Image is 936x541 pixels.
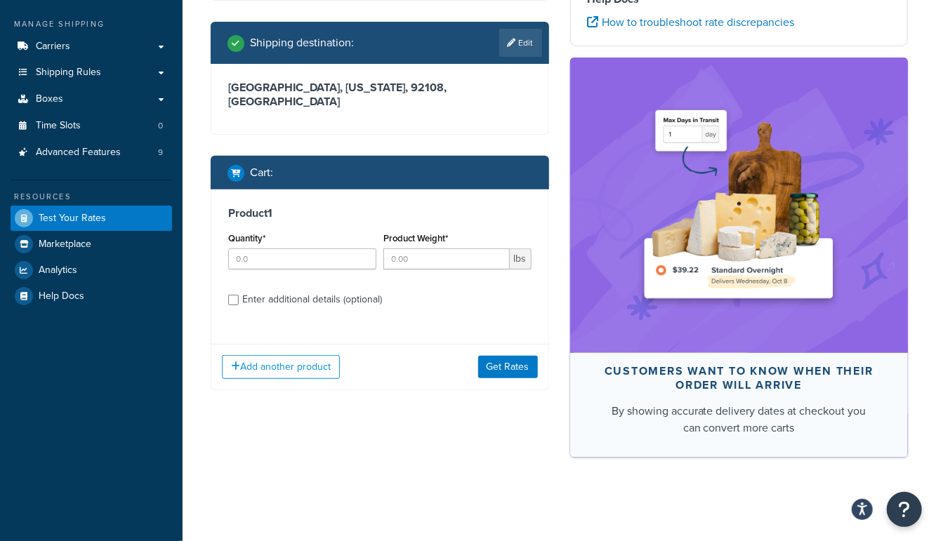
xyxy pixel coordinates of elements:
[604,364,875,392] div: Customers want to know when their order will arrive
[383,248,510,269] input: 0.00
[11,258,172,283] a: Analytics
[11,18,172,30] div: Manage Shipping
[11,34,172,60] a: Carriers
[11,206,172,231] a: Test Your Rates
[39,213,106,225] span: Test Your Rates
[11,283,172,309] a: Help Docs
[604,403,875,436] div: By showing accurate delivery dates at checkout you can convert more carts
[250,166,273,179] h2: Cart :
[11,113,172,139] a: Time Slots0
[11,140,172,166] li: Advanced Features
[36,147,121,159] span: Advanced Features
[228,206,532,220] h3: Product 1
[499,29,542,57] a: Edit
[228,233,265,243] label: Quantity*
[39,290,84,302] span: Help Docs
[11,60,172,86] a: Shipping Rules
[11,86,172,112] a: Boxes
[11,191,172,203] div: Resources
[36,67,101,79] span: Shipping Rules
[36,120,81,132] span: Time Slots
[39,265,77,276] span: Analytics
[250,36,354,49] h2: Shipping destination :
[11,113,172,139] li: Time Slots
[36,41,70,53] span: Carriers
[39,239,91,251] span: Marketplace
[383,233,448,243] label: Product Weight*
[36,93,63,105] span: Boxes
[158,147,163,159] span: 9
[228,248,376,269] input: 0.0
[887,492,922,527] button: Open Resource Center
[633,79,844,332] img: feature-image-ddt-36eae7f7280da8017bfb280eaccd9c446f90b1fe08728e4019434db127062ab4.png
[228,81,532,109] h3: [GEOGRAPHIC_DATA], [US_STATE], 92108 , [GEOGRAPHIC_DATA]
[11,232,172,257] a: Marketplace
[588,14,795,30] a: How to troubleshoot rate discrepancies
[242,290,382,309] div: Enter additional details (optional)
[478,356,538,378] button: Get Rates
[222,355,340,379] button: Add another product
[11,140,172,166] a: Advanced Features9
[228,295,239,305] input: Enter additional details (optional)
[158,120,163,132] span: 0
[510,248,532,269] span: lbs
